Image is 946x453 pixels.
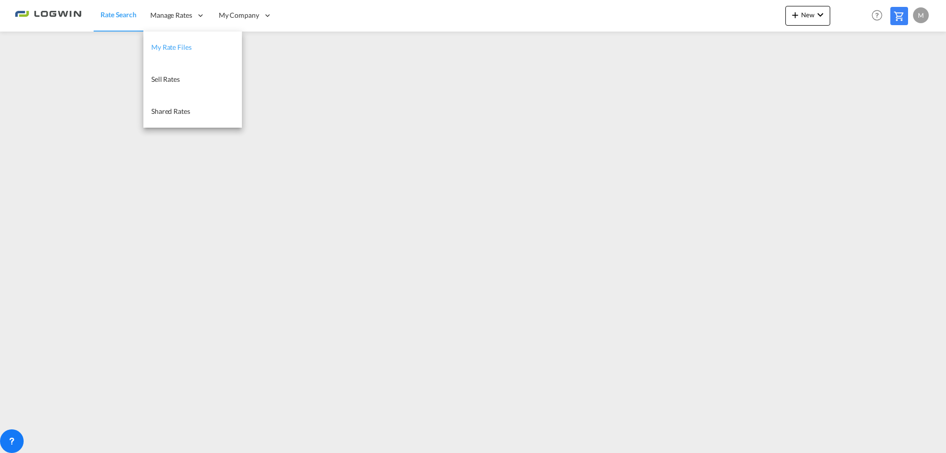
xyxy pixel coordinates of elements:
div: M [913,7,929,23]
span: New [789,11,826,19]
md-icon: icon-plus 400-fg [789,9,801,21]
button: icon-plus 400-fgNewicon-chevron-down [785,6,830,26]
a: Sell Rates [143,64,242,96]
span: Manage Rates [150,10,192,20]
span: My Company [219,10,259,20]
span: Sell Rates [151,75,180,83]
span: Rate Search [101,10,136,19]
a: My Rate Files [143,32,242,64]
span: Help [869,7,885,24]
span: Shared Rates [151,107,190,115]
img: 2761ae10d95411efa20a1f5e0282d2d7.png [15,4,81,27]
a: Shared Rates [143,96,242,128]
div: Help [869,7,890,25]
md-icon: icon-chevron-down [814,9,826,21]
span: My Rate Files [151,43,192,51]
